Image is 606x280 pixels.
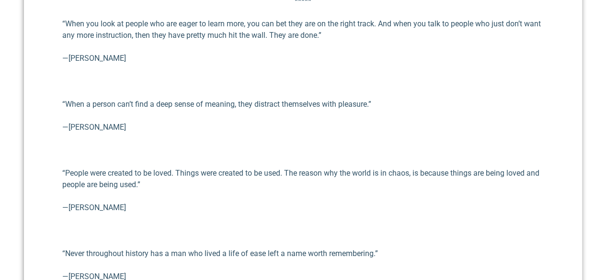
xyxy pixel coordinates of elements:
p: “When you look at people who are eager to learn more, you can bet they are on the right track. An... [62,18,544,41]
p: —[PERSON_NAME] [62,53,544,64]
p: “People were created to be loved. Things were created to be used. The reason why the world is in ... [62,168,544,190]
p: “Never throughout history has a man who lived a life of ease left a name worth remembering.” [62,248,544,259]
p: —[PERSON_NAME] [62,202,544,213]
p: —[PERSON_NAME] [62,122,544,133]
p: “When a person can’t find a deep sense of meaning, they distract themselves with pleasure.” [62,99,544,110]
